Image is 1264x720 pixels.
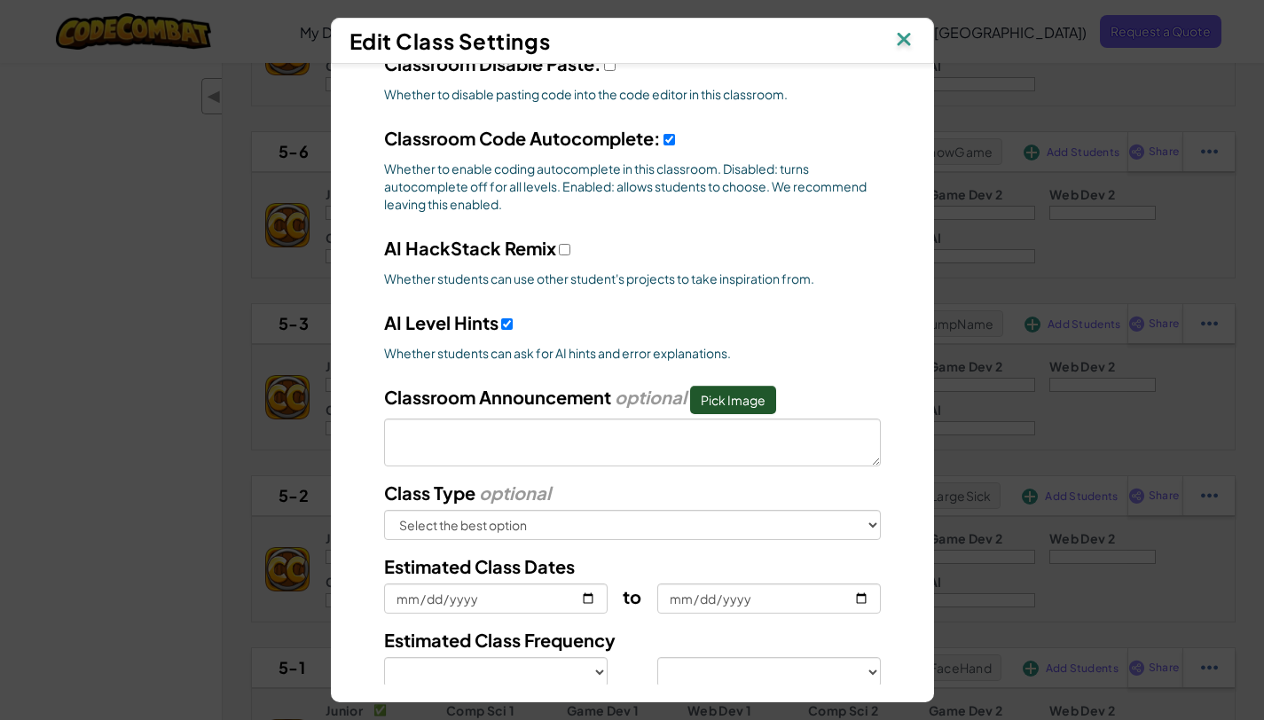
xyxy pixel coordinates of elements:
[384,85,881,103] span: Whether to disable pasting code into the code editor in this classroom.
[384,481,475,504] span: Class Type
[892,27,915,54] img: IconClose.svg
[384,127,661,149] span: Classroom Code Autocomplete:
[384,160,881,213] span: Whether to enable coding autocomplete in this classroom. Disabled: turns autocomplete off for all...
[384,237,556,259] span: AI HackStack Remix
[384,386,611,408] span: Classroom Announcement
[384,344,881,362] span: Whether students can ask for AI hints and error explanations.
[384,52,601,74] span: Classroom Disable Paste:
[384,629,616,651] span: Estimated Class Frequency
[623,585,641,607] span: to
[384,555,575,577] span: Estimated Class Dates
[349,27,551,54] span: Edit Class Settings
[479,481,551,504] i: optional
[615,386,687,408] i: optional
[384,270,881,287] span: Whether students can use other student's projects to take inspiration from.
[690,386,776,414] button: Classroom Announcement optional
[384,311,499,333] span: AI Level Hints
